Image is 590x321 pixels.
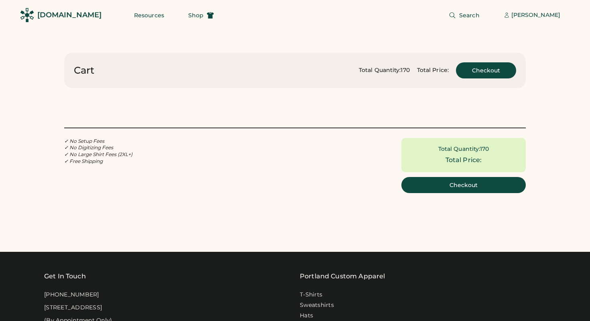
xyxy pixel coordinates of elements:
[20,8,34,22] img: Rendered Logo - Screens
[511,11,560,19] div: [PERSON_NAME]
[446,155,482,165] div: Total Price:
[438,145,480,153] div: Total Quantity:
[124,7,174,23] button: Resources
[37,10,102,20] div: [DOMAIN_NAME]
[300,272,385,281] a: Portland Custom Apparel
[74,64,94,77] div: Cart
[44,272,86,281] div: Get In Touch
[64,138,104,144] em: ✓ No Setup Fees
[64,158,103,164] em: ✓ Free Shipping
[439,7,489,23] button: Search
[64,144,113,150] em: ✓ No Digitizing Fees
[480,146,489,152] div: 170
[44,304,102,312] div: [STREET_ADDRESS]
[188,12,203,18] span: Shop
[417,66,449,74] div: Total Price:
[300,301,334,309] a: Sweatshirts
[459,12,480,18] span: Search
[64,151,132,157] em: ✓ No Large Shirt Fees (2XL+)
[401,66,409,74] div: 170
[456,62,516,78] button: Checkout
[44,291,99,299] div: [PHONE_NUMBER]
[401,177,526,193] button: Checkout
[179,7,224,23] button: Shop
[300,291,322,299] a: T-Shirts
[359,66,401,74] div: Total Quantity:
[300,312,313,320] a: Hats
